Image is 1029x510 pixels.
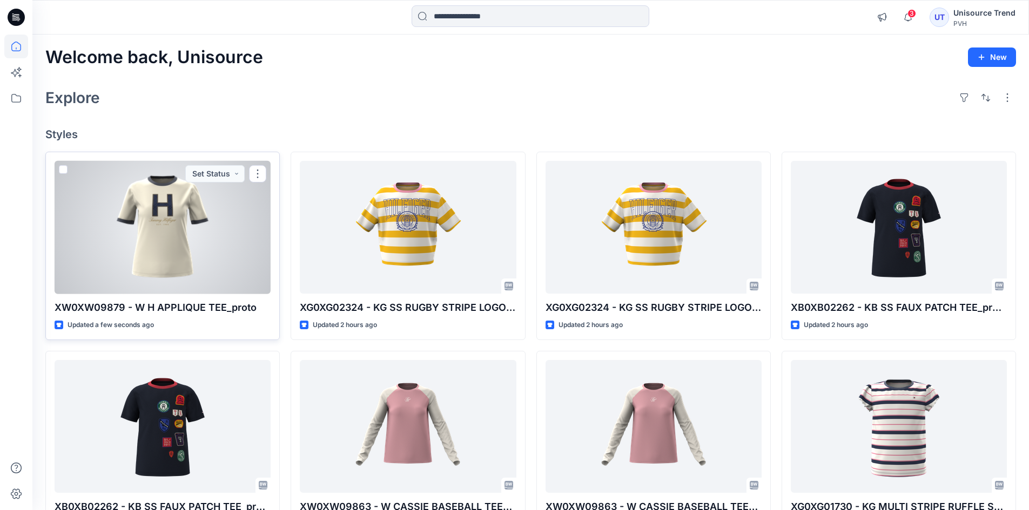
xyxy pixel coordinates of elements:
[55,300,271,315] p: XW0XW09879 - W H APPLIQUE TEE_proto
[45,128,1016,141] h4: Styles
[68,319,154,331] p: Updated a few seconds ago
[546,161,762,294] a: XG0XG02324 - KG SS RUGBY STRIPE LOGO TEE_proto
[55,161,271,294] a: XW0XW09879 - W H APPLIQUE TEE_proto
[546,360,762,493] a: XW0XW09863 - W CASSIE BASEBALL TEE_proto
[907,9,916,18] span: 3
[559,319,623,331] p: Updated 2 hours ago
[930,8,949,27] div: UT
[791,360,1007,493] a: XG0XG01730 - KG MULTI STRIPE RUFFLE SLV TOP_proto
[546,300,762,315] p: XG0XG02324 - KG SS RUGBY STRIPE LOGO TEE_proto
[55,360,271,493] a: XB0XB02262 - KB SS FAUX PATCH TEE_proto
[313,319,377,331] p: Updated 2 hours ago
[968,47,1016,67] button: New
[953,19,1015,28] div: PVH
[300,300,516,315] p: XG0XG02324 - KG SS RUGBY STRIPE LOGO TEE_proto
[953,6,1015,19] div: Unisource Trend
[804,319,868,331] p: Updated 2 hours ago
[45,47,263,67] h2: Welcome back, Unisource
[791,300,1007,315] p: XB0XB02262 - KB SS FAUX PATCH TEE_proto
[791,161,1007,294] a: XB0XB02262 - KB SS FAUX PATCH TEE_proto
[45,89,100,106] h2: Explore
[300,161,516,294] a: XG0XG02324 - KG SS RUGBY STRIPE LOGO TEE_proto
[300,360,516,493] a: XW0XW09863 - W CASSIE BASEBALL TEE_proto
